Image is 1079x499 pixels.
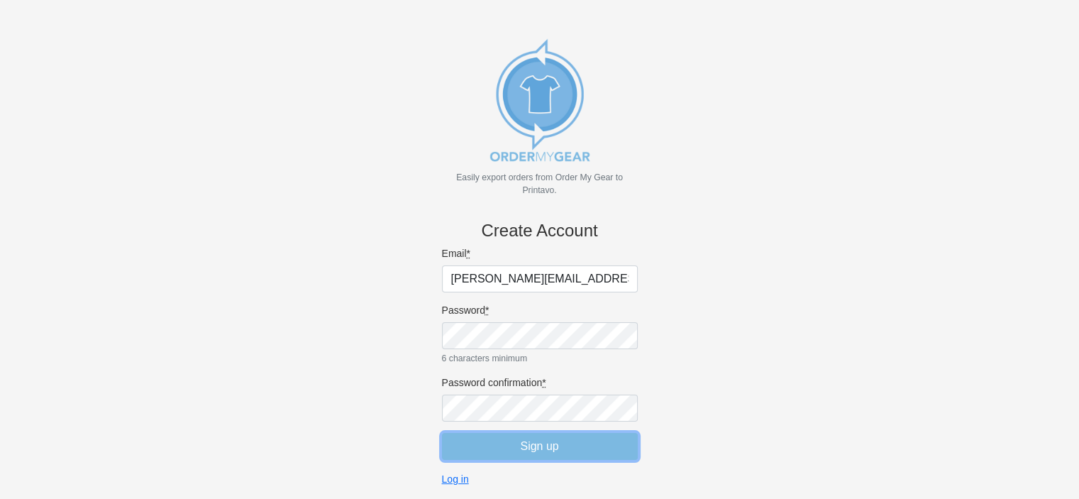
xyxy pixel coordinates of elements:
[469,29,611,171] img: new_omg_export_logo-652582c309f788888370c3373ec495a74b7b3fc93c8838f76510ecd25890bcc4.png
[485,305,489,316] abbr: required
[442,352,638,365] small: 6 characters minimum
[467,248,470,259] abbr: required
[542,377,546,388] abbr: required
[442,247,638,260] label: Email
[442,473,469,486] a: Log in
[442,221,638,241] h4: Create Account
[442,433,638,460] input: Sign up
[442,376,638,389] label: Password confirmation
[442,304,638,317] label: Password
[442,171,638,197] p: Easily export orders from Order My Gear to Printavo.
